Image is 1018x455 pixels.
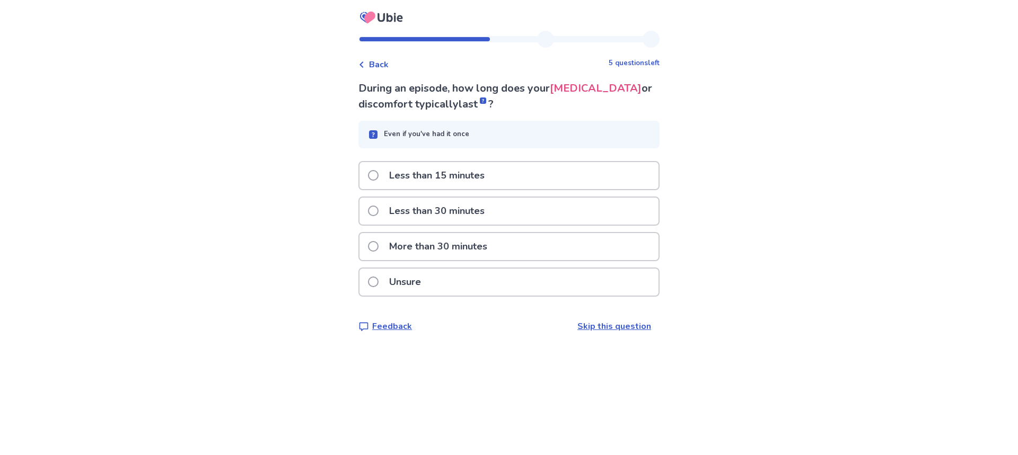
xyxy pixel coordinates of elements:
[609,58,660,69] p: 5 questions left
[577,320,651,332] a: Skip this question
[369,58,389,71] span: Back
[383,198,491,225] p: Less than 30 minutes
[383,162,491,189] p: Less than 15 minutes
[384,129,469,140] p: Even if you've had it once
[383,269,427,296] p: Unsure
[372,320,412,333] p: Feedback
[459,97,488,111] span: last
[383,233,494,260] p: More than 30 minutes
[550,81,642,95] span: [MEDICAL_DATA]
[358,320,412,333] a: Feedback
[358,81,660,112] p: During an episode, how long does your or discomfort typically ?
